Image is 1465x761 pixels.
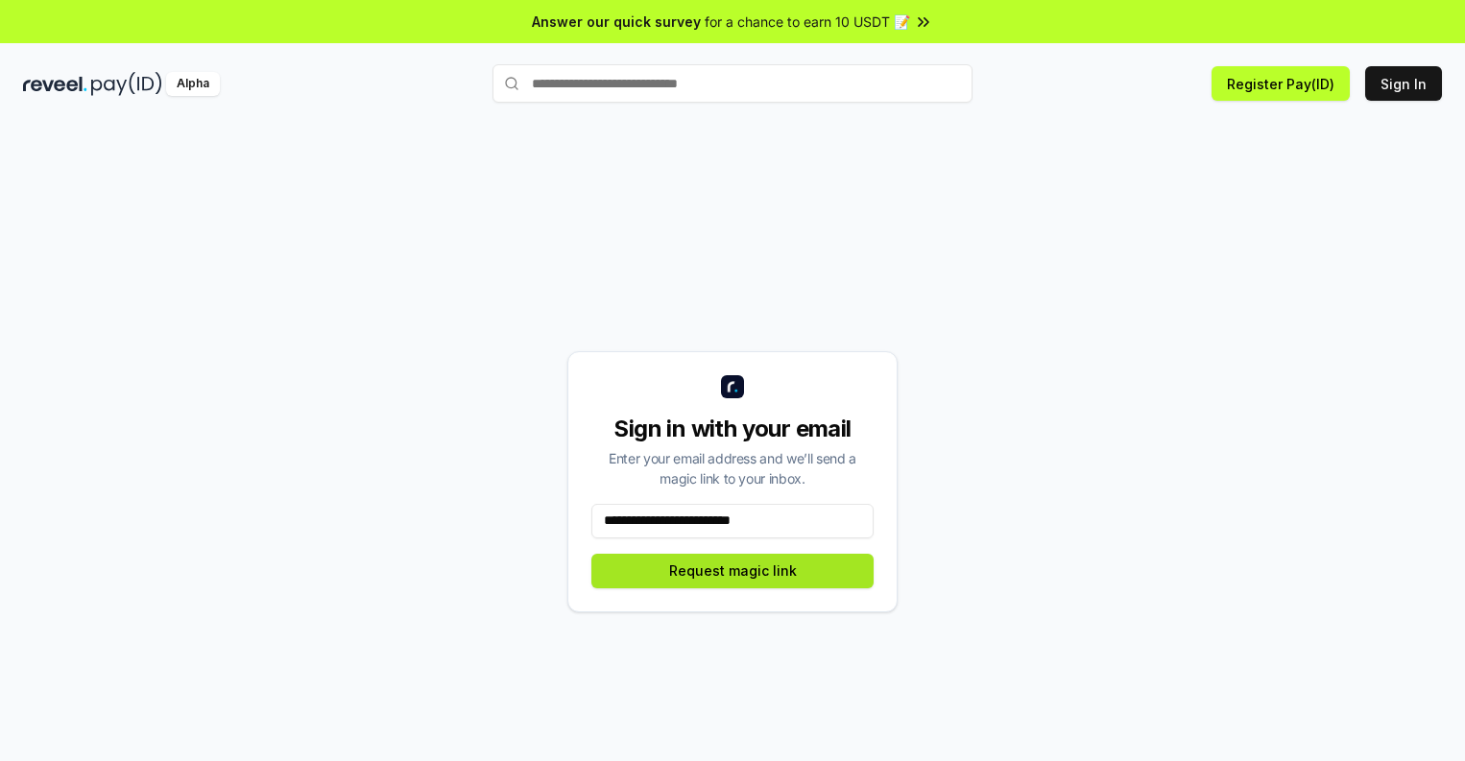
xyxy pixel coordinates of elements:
button: Register Pay(ID) [1212,66,1350,101]
div: Enter your email address and we’ll send a magic link to your inbox. [591,448,874,488]
img: logo_small [721,375,744,398]
span: for a chance to earn 10 USDT 📝 [705,12,910,32]
button: Request magic link [591,554,874,588]
img: reveel_dark [23,72,87,96]
button: Sign In [1365,66,1442,101]
span: Answer our quick survey [532,12,701,32]
div: Alpha [166,72,220,96]
div: Sign in with your email [591,414,874,444]
img: pay_id [91,72,162,96]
